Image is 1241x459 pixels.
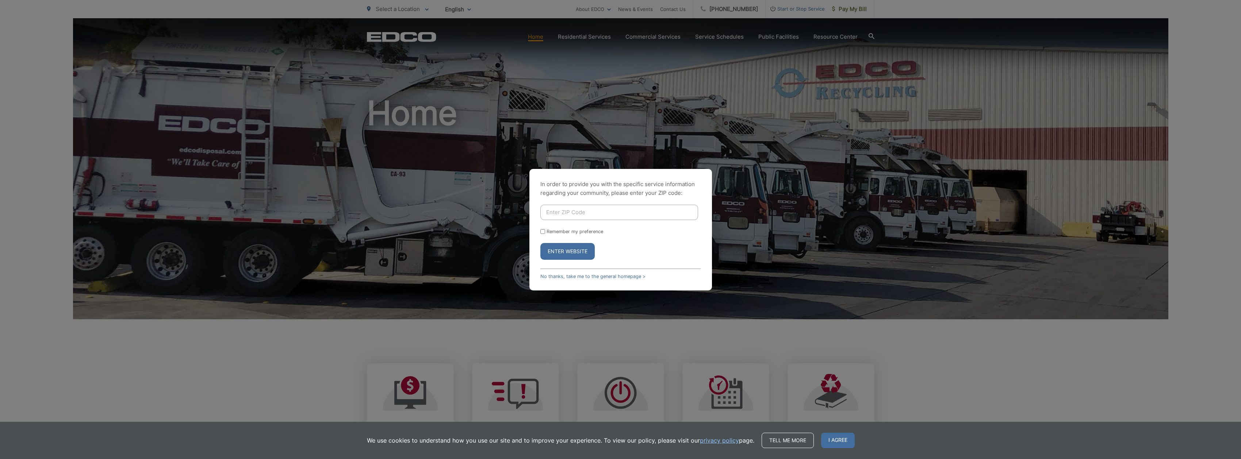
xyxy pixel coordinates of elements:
a: privacy policy [700,436,739,445]
p: We use cookies to understand how you use our site and to improve your experience. To view our pol... [367,436,754,445]
a: No thanks, take me to the general homepage > [540,274,646,279]
p: In order to provide you with the specific service information regarding your community, please en... [540,180,701,197]
input: Enter ZIP Code [540,205,698,220]
button: Enter Website [540,243,595,260]
label: Remember my preference [547,229,603,234]
span: I agree [821,433,855,448]
a: Tell me more [762,433,814,448]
